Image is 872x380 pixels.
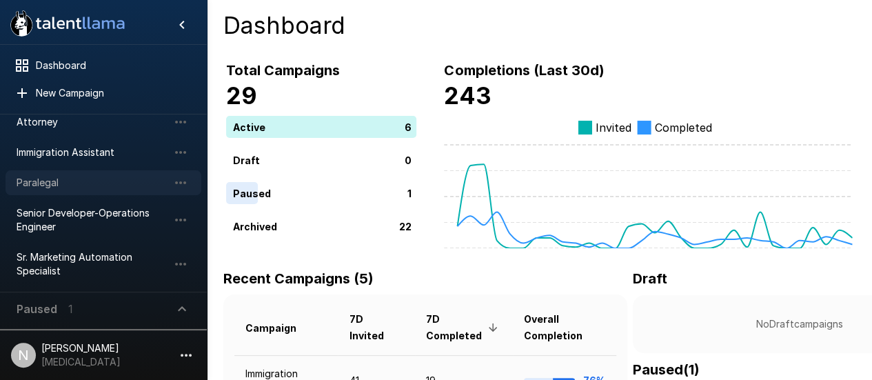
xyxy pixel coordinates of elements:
b: 243 [444,81,491,110]
h4: Dashboard [223,11,855,40]
b: 29 [226,81,257,110]
b: Completions (Last 30d) [444,62,604,79]
span: Campaign [245,320,314,337]
p: 1 [407,186,412,200]
p: 0 [405,152,412,167]
span: 7D Completed [426,311,502,344]
b: Recent Campaigns (5) [223,270,374,287]
b: Total Campaigns [226,62,340,79]
b: Draft [633,270,667,287]
p: 22 [399,219,412,233]
span: 7D Invited [349,311,403,344]
b: Paused ( 1 ) [633,361,700,378]
p: 6 [405,119,412,134]
span: Overall Completion [524,311,605,344]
